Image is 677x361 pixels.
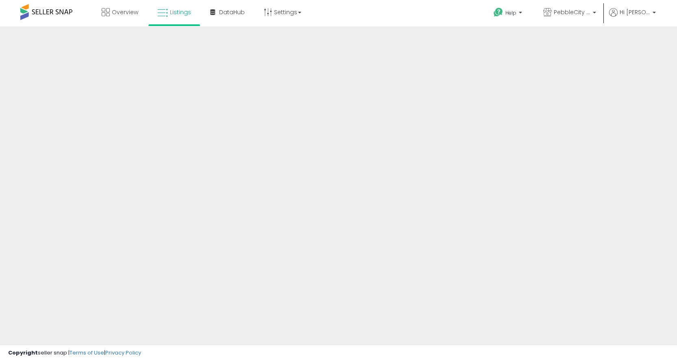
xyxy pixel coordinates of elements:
[112,8,138,16] span: Overview
[105,349,141,357] a: Privacy Policy
[170,8,191,16] span: Listings
[8,349,141,357] div: seller snap | |
[620,8,650,16] span: Hi [PERSON_NAME]
[8,349,38,357] strong: Copyright
[505,9,516,16] span: Help
[219,8,245,16] span: DataHub
[609,8,656,26] a: Hi [PERSON_NAME]
[493,7,503,17] i: Get Help
[554,8,590,16] span: PebbleCity Store
[487,1,530,26] a: Help
[70,349,104,357] a: Terms of Use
